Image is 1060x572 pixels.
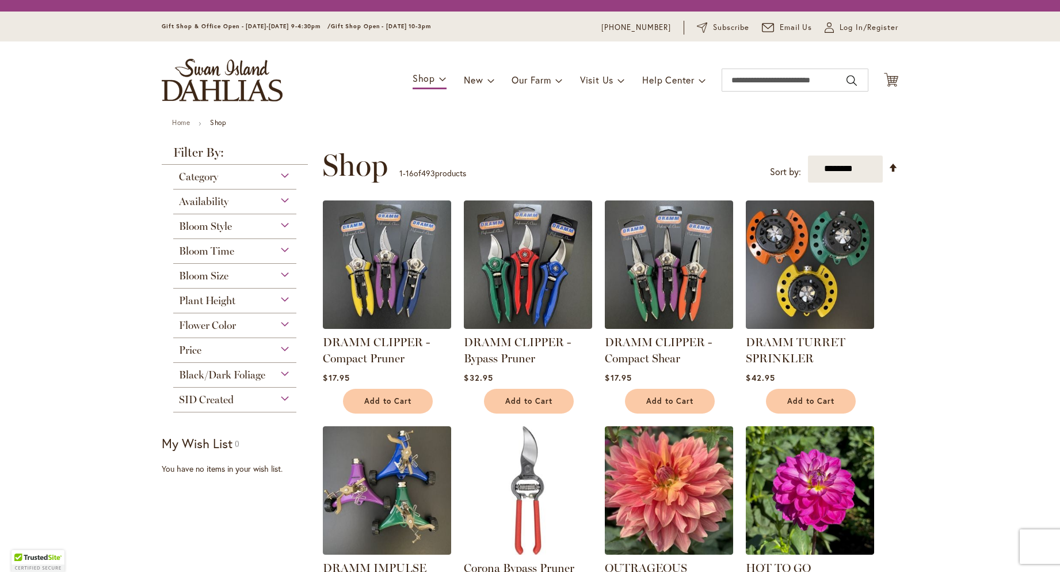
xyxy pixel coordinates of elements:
span: 16 [406,168,414,179]
span: SID Created [179,393,234,406]
img: Corona Bypass Pruner [464,426,592,555]
span: Shop [322,148,388,183]
span: 493 [421,168,435,179]
span: Email Us [780,22,813,33]
span: Add to Cart [364,396,411,406]
span: Add to Cart [505,396,552,406]
span: Bloom Time [179,245,234,257]
img: HOT TO GO [746,426,874,555]
a: store logo [162,59,283,101]
span: Log In/Register [840,22,898,33]
img: DRAMM TURRET SPRINKLER [746,200,874,329]
a: DRAMM CLIPPER - Bypass Pruner [464,320,592,331]
a: [PHONE_NUMBER] [601,22,671,33]
span: Add to Cart [787,396,834,406]
span: $42.95 [746,372,775,383]
p: - of products [399,164,466,183]
a: DRAMM CLIPPER - Compact Shear [605,320,733,331]
a: OUTRAGEOUS [605,546,733,557]
a: Log In/Register [825,22,898,33]
a: Subscribe [697,22,749,33]
span: Subscribe [713,22,749,33]
a: DRAMM TURRET SPRINKLER [746,335,845,365]
span: Shop [413,72,435,84]
span: $32.95 [464,372,493,383]
a: DRAMM IMPULSE SPRINKLER [323,546,451,557]
button: Add to Cart [343,389,433,414]
a: Home [172,118,190,127]
a: Corona Bypass Pruner [464,546,592,557]
span: Visit Us [580,74,613,86]
span: Our Farm [512,74,551,86]
span: Bloom Style [179,220,232,233]
img: DRAMM IMPULSE SPRINKLER [323,426,451,555]
img: DRAMM CLIPPER - Compact Pruner [323,200,451,329]
span: 1 [399,168,403,179]
strong: My Wish List [162,435,232,452]
label: Sort by: [770,161,801,183]
strong: Shop [210,118,226,127]
button: Add to Cart [766,389,856,414]
img: DRAMM CLIPPER - Bypass Pruner [464,200,592,329]
span: Bloom Size [179,270,228,282]
span: New [464,74,483,86]
span: Black/Dark Foliage [179,369,265,381]
span: Flower Color [179,319,236,332]
span: $17.95 [605,372,631,383]
span: Gift Shop & Office Open - [DATE]-[DATE] 9-4:30pm / [162,22,331,30]
span: Help Center [642,74,695,86]
a: DRAMM TURRET SPRINKLER [746,320,874,331]
span: Gift Shop Open - [DATE] 10-3pm [331,22,431,30]
img: DRAMM CLIPPER - Compact Shear [605,200,733,329]
a: DRAMM CLIPPER - Bypass Pruner [464,335,571,365]
a: DRAMM CLIPPER - Compact Pruner [323,335,430,365]
span: Availability [179,195,228,208]
a: HOT TO GO [746,546,874,557]
span: Add to Cart [646,396,693,406]
button: Search [847,71,857,90]
strong: Filter By: [162,146,308,165]
a: DRAMM CLIPPER - Compact Pruner [323,320,451,331]
img: OUTRAGEOUS [605,426,733,555]
a: Email Us [762,22,813,33]
button: Add to Cart [484,389,574,414]
span: $17.95 [323,372,349,383]
span: Category [179,171,218,183]
button: Add to Cart [625,389,715,414]
a: DRAMM CLIPPER - Compact Shear [605,335,712,365]
div: TrustedSite Certified [12,550,64,572]
span: Price [179,344,201,357]
div: You have no items in your wish list. [162,463,315,475]
span: Plant Height [179,294,235,307]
